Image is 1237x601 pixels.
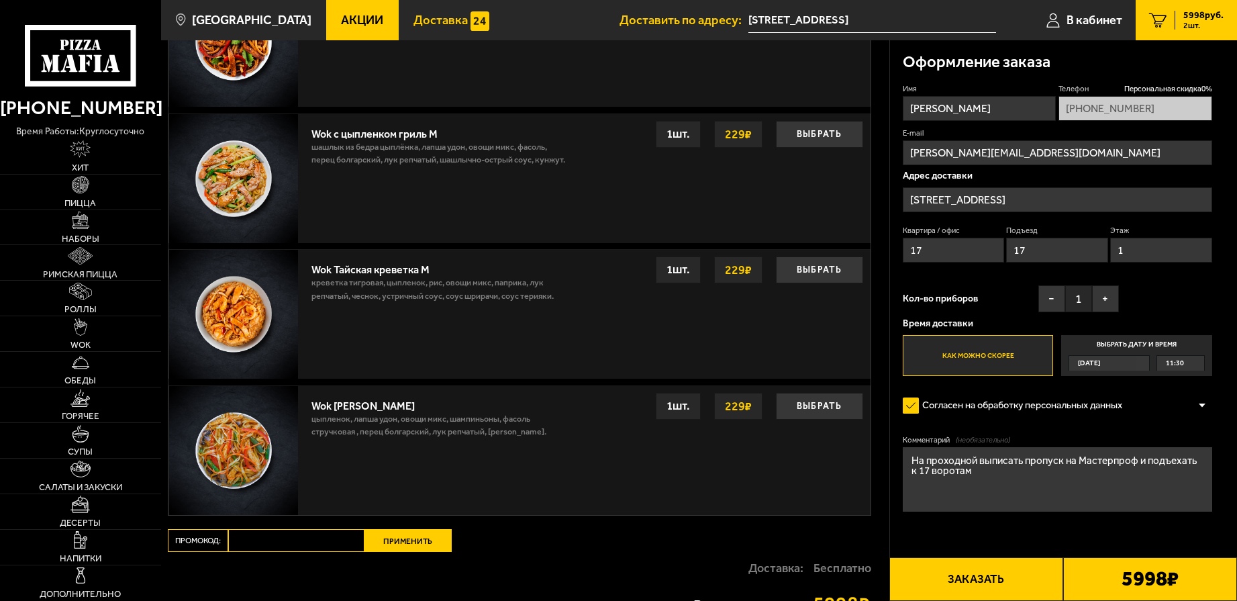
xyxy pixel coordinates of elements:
button: + [1092,285,1119,312]
div: 1 шт. [656,257,701,283]
span: [GEOGRAPHIC_DATA] [192,14,311,26]
label: Согласен на обработку персональных данных [903,392,1135,418]
p: Адрес доставки [903,171,1212,181]
span: Санкт-Петербург, Пушкинский район, посёлок Шушары, Московское шоссе, 19к2Б [748,8,996,33]
p: Доставка: [748,562,803,574]
span: Горячее [62,412,99,420]
a: Wok Тайская креветка Mкреветка тигровая, цыпленок, рис, овощи микс, паприка, лук репчатый, чеснок... [168,249,871,379]
span: (необязательно) [956,434,1010,445]
label: Промокод: [168,529,228,552]
strong: Бесплатно [813,562,871,574]
input: Ваш адрес доставки [748,8,996,33]
span: 1 [1065,285,1092,312]
button: Выбрать [776,257,863,283]
span: Доставка [413,14,468,26]
strong: 229 ₽ [722,257,755,283]
span: Обеды [64,376,96,385]
label: Как можно скорее [903,335,1054,376]
label: Телефон [1058,83,1211,94]
input: Имя [903,96,1056,121]
b: 5998 ₽ [1122,569,1179,590]
span: Пицца [64,199,96,207]
span: Римская пицца [43,270,117,279]
strong: 229 ₽ [722,122,755,147]
label: E-mail [903,128,1212,138]
span: 5998 руб. [1183,11,1224,20]
span: 2 шт. [1183,21,1224,30]
span: Дополнительно [40,590,121,598]
span: WOK [70,340,91,349]
span: Десерты [60,518,101,527]
span: Салаты и закуски [39,483,122,492]
label: Этаж [1110,225,1212,236]
button: − [1038,285,1065,312]
div: 1 шт. [656,393,701,420]
div: Wok Тайская креветка M [311,257,567,276]
span: Персональная скидка 0 % [1124,83,1212,94]
div: Wok [PERSON_NAME] [311,393,561,412]
span: Акции [341,14,383,26]
span: Кол-во приборов [903,294,978,304]
label: Выбрать дату и время [1061,335,1212,376]
input: +7 ( [1058,96,1211,121]
button: Выбрать [776,121,863,148]
div: 1 шт. [656,121,701,148]
div: Wok с цыпленком гриль M [311,121,571,140]
p: цыпленок, лапша удон, овощи микс, шампиньоны, фасоль стручковая , перец болгарский, лук репчатый,... [311,412,561,445]
img: 15daf4d41897b9f0e9f617042186c801.svg [471,11,490,31]
label: Комментарий [903,434,1212,445]
a: Wok с цыпленком гриль Mшашлык из бедра цыплёнка, лапша удон, овощи микс, фасоль, перец болгарский... [168,113,871,243]
button: Применить [364,529,452,552]
label: Имя [903,83,1056,94]
span: Напитки [60,554,101,563]
p: Время доставки [903,319,1212,328]
span: В кабинет [1067,14,1122,26]
span: Доставить по адресу: [620,14,748,26]
span: Супы [68,447,93,456]
p: креветка тигровая, цыпленок, рис, овощи микс, паприка, лук репчатый, чеснок, устричный соус, соус... [311,276,567,308]
span: Хит [72,163,89,172]
span: Наборы [62,234,99,243]
button: Выбрать [776,393,863,420]
strong: 229 ₽ [722,394,755,419]
h3: Оформление заказа [903,54,1050,70]
input: @ [903,140,1212,165]
label: Подъезд [1006,225,1108,236]
p: шашлык из бедра цыплёнка, лапша удон, овощи микс, фасоль, перец болгарский, лук репчатый, шашлычн... [311,140,571,173]
button: Заказать [889,557,1063,601]
a: Wok [PERSON_NAME]цыпленок, лапша удон, овощи микс, шампиньоны, фасоль стручковая , перец болгарск... [168,385,871,515]
span: [DATE] [1078,356,1100,371]
label: Квартира / офис [903,225,1005,236]
span: 11:30 [1166,356,1184,371]
span: Роллы [64,305,97,314]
